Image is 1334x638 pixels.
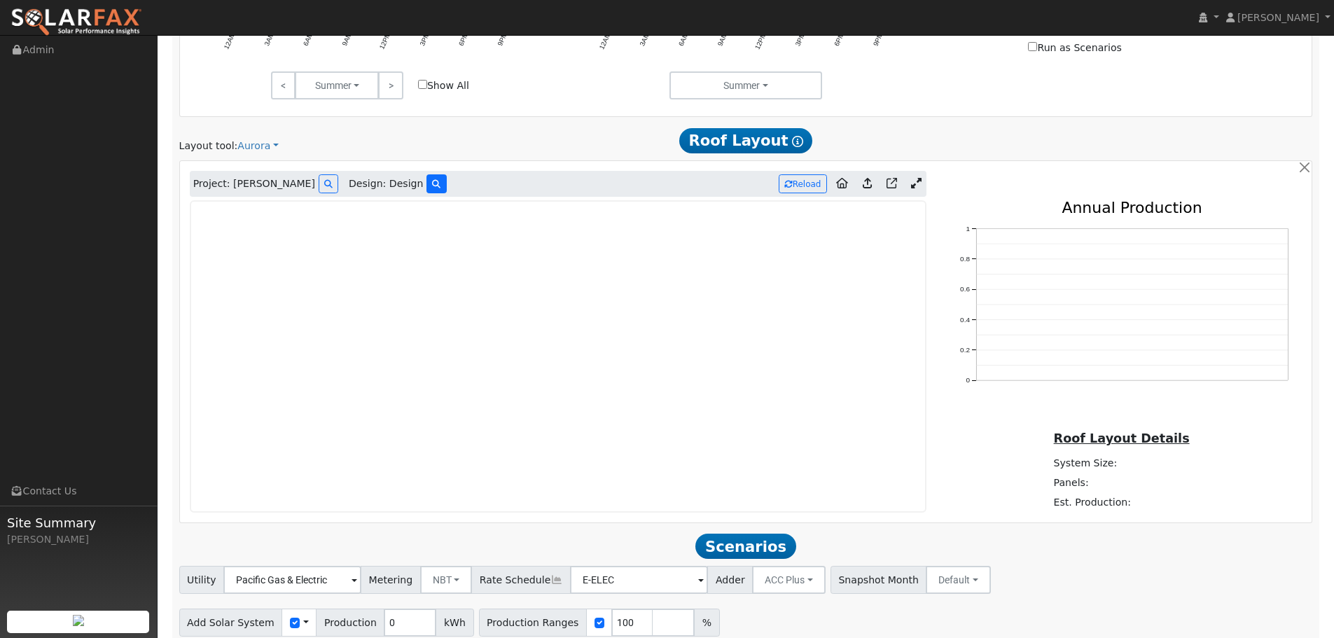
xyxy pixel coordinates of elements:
input: Select a Utility [223,566,361,594]
span: [PERSON_NAME] [1237,12,1319,23]
button: Summer [669,71,823,99]
button: Reload [779,174,827,193]
text: 6PM [457,31,470,47]
input: Show All [418,80,427,89]
button: Summer [295,71,379,99]
text: 12PM [753,31,768,50]
input: Select a Rate Schedule [570,566,708,594]
text: 9AM [340,31,353,47]
span: Roof Layout [679,128,813,153]
div: [PERSON_NAME] [7,532,150,547]
a: < [271,71,296,99]
text: 0.8 [960,256,970,263]
text: 9PM [496,31,508,47]
text: 3AM [263,31,275,47]
span: Rate Schedule [471,566,571,594]
td: Est. Production: [1051,493,1184,513]
text: 6AM [301,31,314,47]
label: Show All [418,78,469,93]
text: 0.4 [960,316,970,324]
button: Default [926,566,991,594]
span: Project: [PERSON_NAME] [193,176,315,191]
text: 3PM [794,31,807,47]
text: 12AM [222,31,237,50]
text: 0.6 [960,286,970,293]
span: Utility [179,566,225,594]
span: % [694,609,719,637]
label: Run as Scenarios [1028,41,1121,55]
text: 3PM [418,31,431,47]
i: Show Help [792,136,803,147]
text: 0.2 [960,347,970,354]
text: 3AM [638,31,651,47]
input: Run as Scenarios [1028,42,1037,51]
img: retrieve [73,615,84,626]
a: Upload consumption to Aurora project [857,173,877,195]
span: Design: Design [349,176,423,191]
span: Site Summary [7,513,150,532]
text: 12AM [598,31,613,50]
text: Annual Production [1062,199,1202,216]
button: ACC Plus [752,566,826,594]
text: 6AM [677,31,690,47]
u: Roof Layout Details [1054,431,1190,445]
text: 9AM [716,31,728,47]
span: Production [316,609,384,637]
a: Aurora [237,139,279,153]
text: 1 [966,225,970,233]
text: 6PM [833,31,845,47]
span: Layout tool: [179,140,238,151]
span: Metering [361,566,421,594]
span: Snapshot Month [831,566,927,594]
span: Add Solar System [179,609,283,637]
td: Panels: [1051,473,1184,493]
a: Aurora to Home [831,173,854,195]
text: 12PM [377,31,392,50]
span: Scenarios [695,534,795,559]
span: Production Ranges [479,609,587,637]
button: NBT [420,566,473,594]
span: kWh [436,609,473,637]
a: > [378,71,403,99]
a: Open in Aurora [881,173,903,195]
img: SolarFax [11,8,142,37]
text: 0 [966,377,970,384]
a: Expand Aurora window [906,174,926,195]
td: System Size: [1051,453,1184,473]
span: Adder [707,566,753,594]
text: 9PM [872,31,884,47]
